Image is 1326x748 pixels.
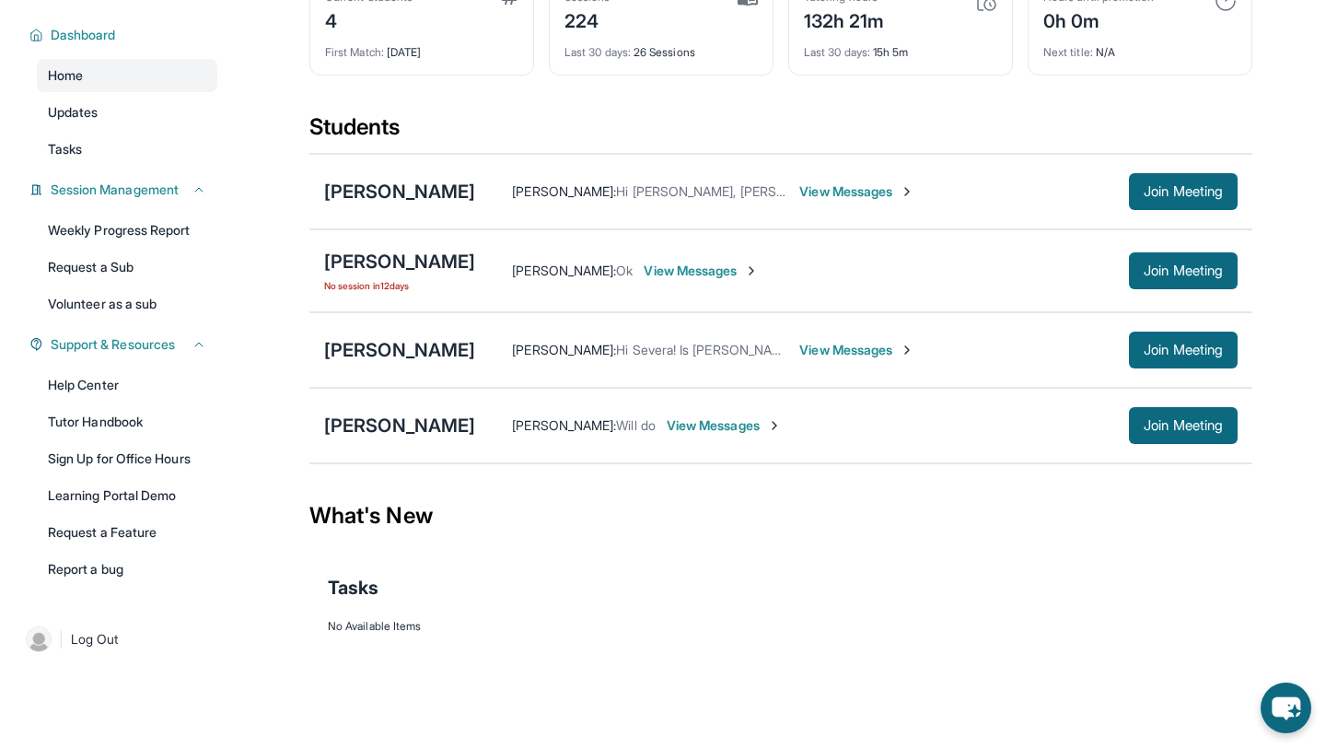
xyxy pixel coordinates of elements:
div: 15h 5m [804,34,997,60]
div: 132h 21m [804,5,885,34]
span: View Messages [644,262,759,280]
div: [DATE] [325,34,518,60]
button: Join Meeting [1129,407,1238,444]
div: 0h 0m [1043,5,1154,34]
div: [PERSON_NAME] [324,249,475,275]
span: No session in 12 days [324,278,475,293]
a: Home [37,59,217,92]
button: Dashboard [43,26,206,44]
button: Join Meeting [1129,332,1238,368]
a: Help Center [37,368,217,402]
div: Students [309,112,1252,153]
span: Last 30 days : [564,45,631,59]
span: View Messages [667,416,782,435]
a: Request a Feature [37,516,217,549]
div: What's New [309,475,1252,556]
a: Volunteer as a sub [37,287,217,321]
span: First Match : [325,45,384,59]
a: Report a bug [37,553,217,586]
button: Join Meeting [1129,252,1238,289]
span: | [59,628,64,650]
span: View Messages [799,341,914,359]
div: No Available Items [328,619,1234,634]
a: Request a Sub [37,251,217,284]
div: 26 Sessions [564,34,758,60]
a: Sign Up for Office Hours [37,442,217,475]
span: Join Meeting [1144,265,1223,276]
span: Will do [616,417,656,433]
div: [PERSON_NAME] [324,179,475,205]
span: Support & Resources [51,335,175,354]
div: 4 [325,5,413,34]
span: Join Meeting [1144,186,1223,197]
span: [PERSON_NAME] : [512,342,616,357]
span: Last 30 days : [804,45,870,59]
button: Session Management [43,181,206,199]
a: Weekly Progress Report [37,214,217,247]
div: [PERSON_NAME] [324,413,475,438]
span: [PERSON_NAME] : [512,183,616,199]
button: Support & Resources [43,335,206,354]
span: Join Meeting [1144,420,1223,431]
span: Tasks [48,140,82,158]
div: N/A [1043,34,1237,60]
a: Updates [37,96,217,129]
a: |Log Out [18,619,217,660]
span: Session Management [51,181,179,199]
img: Chevron-Right [744,263,759,278]
span: Dashboard [51,26,116,44]
a: Learning Portal Demo [37,479,217,512]
span: Join Meeting [1144,345,1223,356]
img: Chevron-Right [900,343,914,357]
button: chat-button [1261,683,1311,733]
img: user-img [26,626,52,652]
span: Tasks [328,575,378,601]
span: Next title : [1043,45,1093,59]
div: [PERSON_NAME] [324,337,475,363]
a: Tutor Handbook [37,405,217,438]
span: [PERSON_NAME] : [512,263,616,278]
span: Home [48,66,83,85]
span: Hi Severa! Is [PERSON_NAME] able to make it [DATE]? [616,342,933,357]
span: Log Out [71,630,119,649]
span: View Messages [799,182,914,201]
span: [PERSON_NAME] : [512,417,616,433]
span: Ok [616,263,633,278]
img: Chevron-Right [900,184,914,199]
span: Updates [48,103,99,122]
div: 224 [564,5,611,34]
img: Chevron-Right [767,418,782,433]
button: Join Meeting [1129,173,1238,210]
a: Tasks [37,133,217,166]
